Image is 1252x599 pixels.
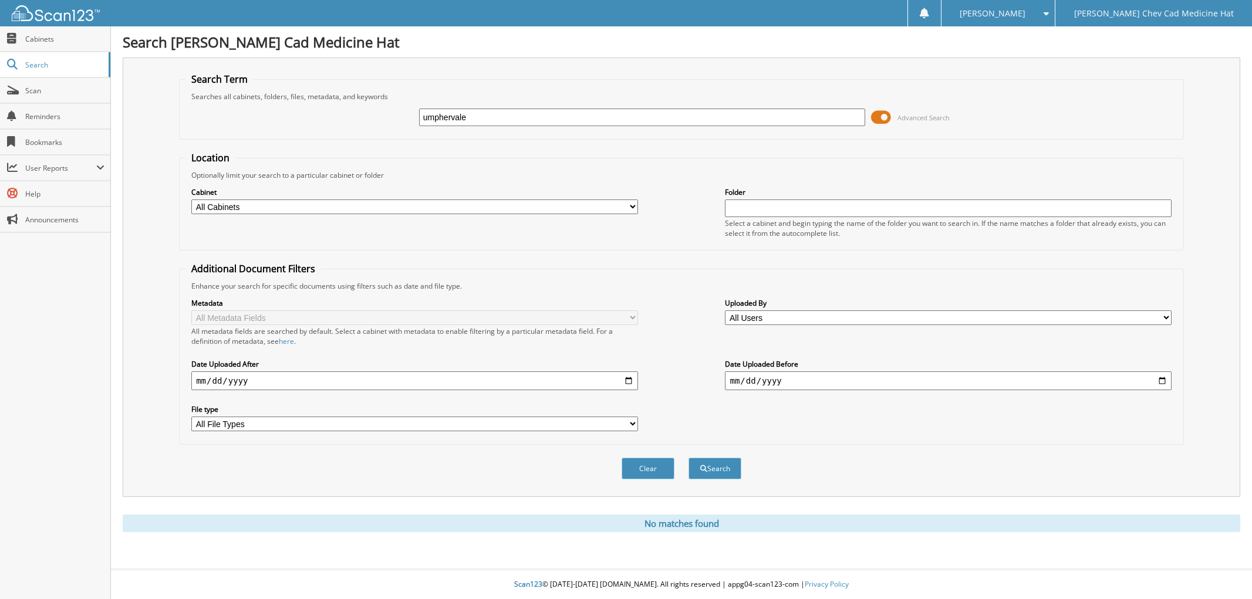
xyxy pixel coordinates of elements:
div: No matches found [123,515,1240,532]
span: [PERSON_NAME] [960,10,1025,17]
a: Privacy Policy [805,579,849,589]
span: Scan123 [514,579,542,589]
input: end [725,371,1171,390]
div: © [DATE]-[DATE] [DOMAIN_NAME]. All rights reserved | appg04-scan123-com | [111,570,1252,599]
span: Search [25,60,103,70]
span: Help [25,189,104,199]
label: Date Uploaded Before [725,359,1171,369]
button: Search [689,458,741,479]
label: Cabinet [191,187,637,197]
span: Cabinets [25,34,104,44]
h1: Search [PERSON_NAME] Cad Medicine Hat [123,32,1240,52]
legend: Location [185,151,235,164]
div: Optionally limit your search to a particular cabinet or folder [185,170,1177,180]
span: Scan [25,86,104,96]
div: All metadata fields are searched by default. Select a cabinet with metadata to enable filtering b... [191,326,637,346]
label: File type [191,404,637,414]
span: Bookmarks [25,137,104,147]
a: here [279,336,294,346]
span: User Reports [25,163,96,173]
span: Reminders [25,111,104,121]
label: Metadata [191,298,637,308]
input: start [191,371,637,390]
button: Clear [622,458,674,479]
div: Enhance your search for specific documents using filters such as date and file type. [185,281,1177,291]
legend: Search Term [185,73,254,86]
legend: Additional Document Filters [185,262,321,275]
img: scan123-logo-white.svg [12,5,100,21]
div: Select a cabinet and begin typing the name of the folder you want to search in. If the name match... [725,218,1171,238]
label: Folder [725,187,1171,197]
span: Announcements [25,215,104,225]
label: Uploaded By [725,298,1171,308]
span: [PERSON_NAME] Chev Cad Medicine Hat [1074,10,1234,17]
label: Date Uploaded After [191,359,637,369]
div: Searches all cabinets, folders, files, metadata, and keywords [185,92,1177,101]
span: Advanced Search [897,113,950,122]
